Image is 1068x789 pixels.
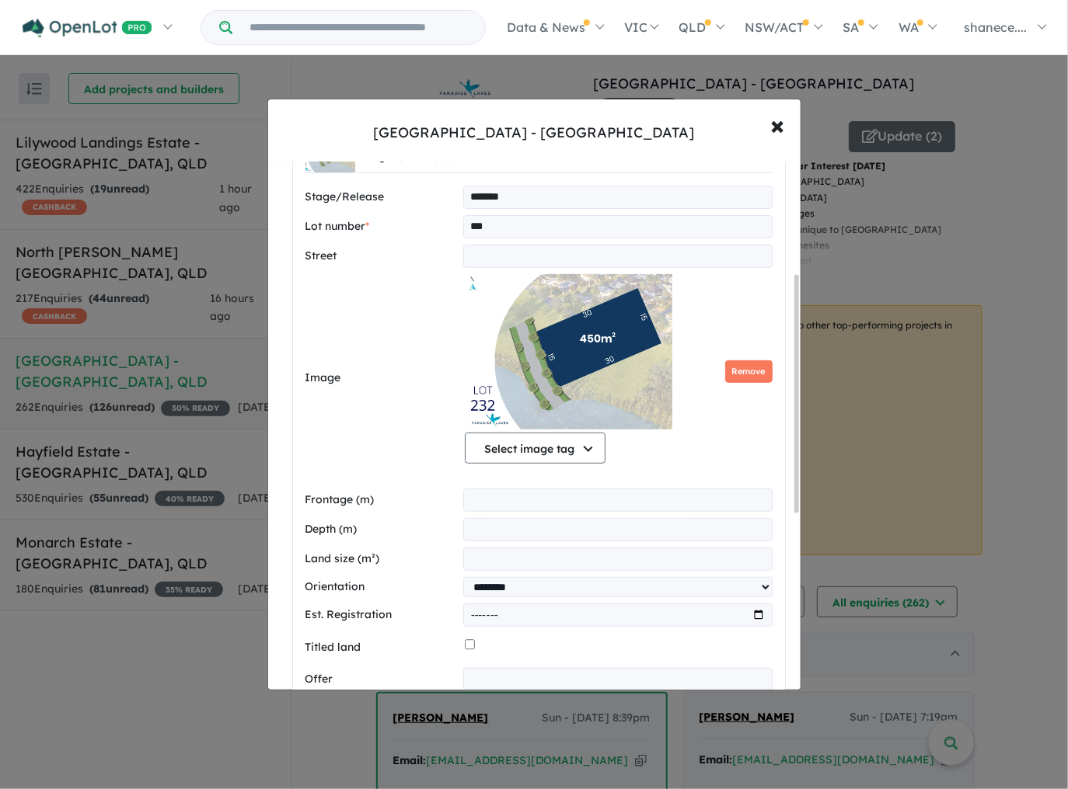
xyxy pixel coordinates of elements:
[374,123,695,143] div: [GEOGRAPHIC_DATA] - [GEOGRAPHIC_DATA]
[236,11,482,44] input: Try estate name, suburb, builder or developer
[465,274,672,429] img: 2Q==
[305,606,458,624] label: Est. Registration
[771,108,785,141] span: ×
[23,19,152,38] img: Openlot PRO Logo White
[305,369,459,388] label: Image
[305,520,458,539] label: Depth (m)
[305,638,459,657] label: Titled land
[725,360,773,383] button: Remove
[964,19,1027,35] span: shanece....
[305,491,458,509] label: Frontage (m)
[305,217,458,236] label: Lot number
[305,578,458,596] label: Orientation
[305,247,458,266] label: Street
[305,670,458,689] label: Offer
[305,188,458,207] label: Stage/Release
[305,550,458,568] label: Land size (m²)
[465,433,606,464] button: Select image tag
